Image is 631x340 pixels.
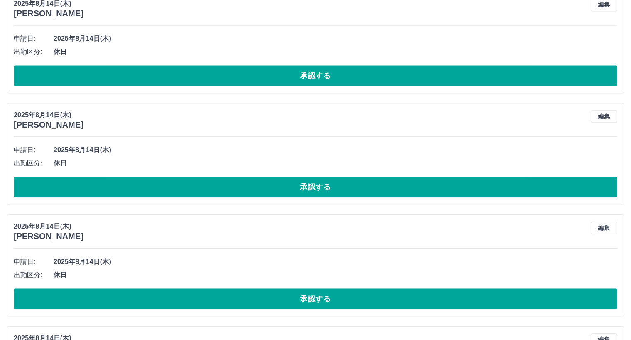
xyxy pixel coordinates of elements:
[14,158,54,168] span: 出勤区分:
[54,34,617,44] span: 2025年8月14日(木)
[54,270,617,280] span: 休日
[14,65,617,86] button: 承認する
[14,222,83,232] p: 2025年8月14日(木)
[591,222,617,234] button: 編集
[54,47,617,57] span: 休日
[14,288,617,309] button: 承認する
[14,145,54,155] span: 申請日:
[54,257,617,267] span: 2025年8月14日(木)
[14,120,83,130] h3: [PERSON_NAME]
[14,177,617,197] button: 承認する
[14,9,83,18] h3: [PERSON_NAME]
[54,158,617,168] span: 休日
[54,145,617,155] span: 2025年8月14日(木)
[14,47,54,57] span: 出勤区分:
[14,232,83,241] h3: [PERSON_NAME]
[14,257,54,267] span: 申請日:
[14,270,54,280] span: 出勤区分:
[14,34,54,44] span: 申請日:
[14,110,83,120] p: 2025年8月14日(木)
[591,110,617,123] button: 編集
